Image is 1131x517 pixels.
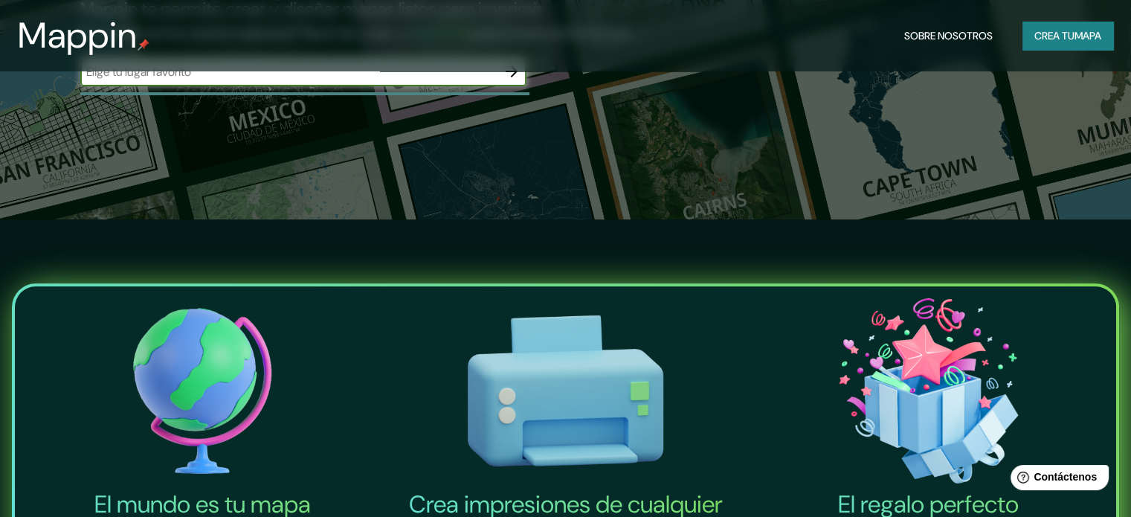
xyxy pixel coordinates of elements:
img: El icono del regalo perfecto [750,292,1107,490]
img: pin de mapeo [138,39,149,51]
button: Sobre nosotros [898,22,999,50]
font: Sobre nosotros [904,29,993,42]
font: Crea tu [1034,29,1074,42]
img: Crea impresiones de cualquier tamaño-icono [387,292,744,490]
iframe: Lanzador de widgets de ayuda [999,459,1115,501]
button: Crea tumapa [1022,22,1113,50]
input: Elige tu lugar favorito [80,63,497,80]
img: El mundo es tu icono de mapa [24,292,381,490]
font: mapa [1074,29,1101,42]
font: Mappin [18,12,138,59]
